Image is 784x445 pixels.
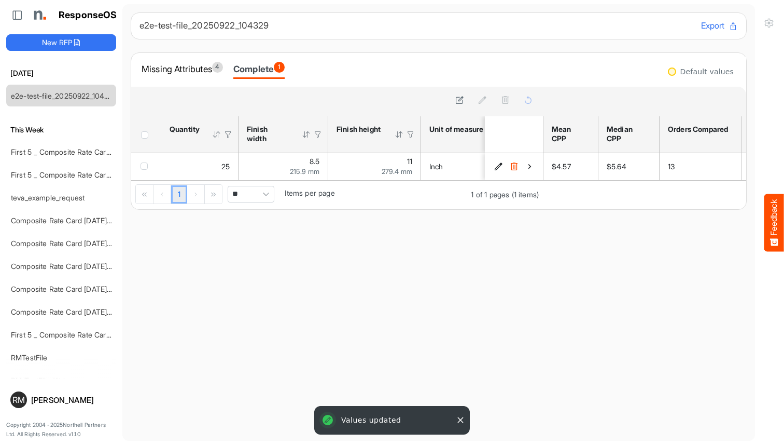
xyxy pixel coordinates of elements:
div: Unit of measure [429,125,484,134]
button: Feedback [764,194,784,251]
td: checkbox [131,153,161,180]
div: Complete [233,62,285,76]
span: 215.9 mm [290,167,319,176]
a: Composite Rate Card [DATE]_smaller [11,216,134,225]
a: Composite Rate Card [DATE]_smaller [11,285,134,293]
a: Composite Rate Card [DATE] mapping test_deleted [11,262,180,271]
span: 25 [221,162,230,171]
button: Close [455,415,466,425]
h1: ResponseOS [59,10,117,21]
div: Quantity [170,125,199,134]
span: 4 [212,62,223,73]
div: [PERSON_NAME] [31,396,112,404]
button: Delete [509,161,519,172]
button: Edit [493,161,503,172]
div: Pager Container [131,181,543,209]
span: Pagerdropdown [228,186,274,203]
a: First 5 _ Composite Rate Card [DATE] (2) [11,147,146,156]
span: Inch [429,162,443,171]
div: Go to first page [136,185,153,204]
span: $4.57 [552,162,571,171]
h6: [DATE] [6,68,116,79]
button: Export [701,19,738,33]
span: 11 [407,157,412,166]
span: $5.64 [607,162,626,171]
div: Median CPP [607,125,648,143]
th: Header checkbox [131,116,161,153]
img: Northell [29,5,49,25]
td: 42bc3070-ab8e-4bc2-902a-ed1566b50a1d is template cell Column Header [485,153,545,180]
div: Values updated [316,408,468,433]
button: New RFP [6,34,116,51]
a: First 5 _ Composite Rate Card [DATE] (2) [11,170,146,179]
button: View [524,161,535,172]
div: Filter Icon [406,130,415,139]
div: Go to next page [187,185,205,204]
div: Mean CPP [552,125,586,143]
td: $5.64 is template cell Column Header median-cpp [598,153,660,180]
span: 1 [274,62,285,73]
div: Finish height [337,125,381,134]
h6: e2e-test-file_20250922_104329 [139,21,693,30]
span: 1 of 1 pages [471,190,509,199]
td: 8.5 is template cell Column Header httpsnorthellcomontologiesmapping-rulesmeasurementhasfinishsiz... [239,153,328,180]
h6: This Week [6,124,116,136]
div: Filter Icon [313,130,323,139]
td: Inch is template cell Column Header httpsnorthellcomontologiesmapping-rulesmeasurementhasunitofme... [421,153,524,180]
a: RMTestFile [11,353,48,362]
td: 25 is template cell Column Header httpsnorthellcomontologiesmapping-rulesorderhasquantity [161,153,239,180]
div: Default values [680,68,734,75]
span: (1 items) [512,190,539,199]
a: e2e-test-file_20250922_104329 [11,91,117,100]
a: Composite Rate Card [DATE]_smaller [11,239,134,248]
td: 11 is template cell Column Header httpsnorthellcomontologiesmapping-rulesmeasurementhasfinishsize... [328,153,421,180]
div: Finish width [247,125,288,143]
span: 8.5 [310,157,319,166]
span: 13 [668,162,675,171]
div: Orders Compared [668,125,730,134]
td: $4.57 is template cell Column Header mean-cpp [543,153,598,180]
div: Missing Attributes [142,62,223,76]
span: 279.4 mm [382,167,412,176]
a: First 5 _ Composite Rate Card [DATE] [11,330,135,339]
div: Go to previous page [153,185,171,204]
td: 13 is template cell Column Header orders-compared [660,153,741,180]
a: Page 1 of 1 Pages [171,185,187,204]
a: teva_example_request [11,193,85,202]
div: Go to last page [205,185,222,204]
span: Items per page [285,188,334,197]
span: RM [12,396,25,404]
div: Filter Icon [223,130,233,139]
a: Composite Rate Card [DATE]_smaller [11,307,134,316]
p: Copyright 2004 - 2025 Northell Partners Ltd. All Rights Reserved. v 1.1.0 [6,421,116,439]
